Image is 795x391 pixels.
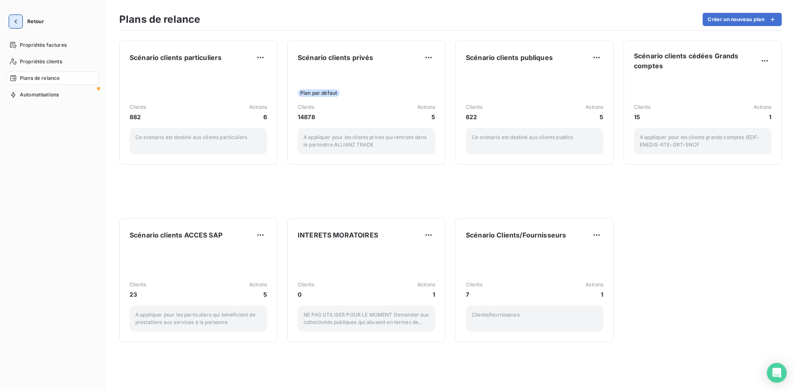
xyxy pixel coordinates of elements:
span: Scénario clients privés [298,53,373,62]
div: Open Intercom Messenger [767,363,787,383]
span: Actions [249,103,267,111]
span: 5 [249,290,267,299]
span: 7 [466,290,482,299]
span: Automatisations [20,91,59,98]
button: Créer un nouveau plan [703,13,782,26]
span: Scénario clients particuliers [130,53,222,62]
span: 1 [754,113,771,121]
span: Actions [249,281,267,288]
span: 14878 [298,113,315,121]
span: Clients [298,103,315,111]
span: Propriétés clients [20,58,62,65]
span: Plans de relance [20,74,60,82]
span: Clients [130,281,146,288]
span: Actions [417,281,435,288]
span: Clients [634,103,650,111]
span: Actions [585,103,603,111]
span: Scénario clients ACCES SAP [130,230,222,240]
p: Clients/fournisseurs [472,311,597,319]
span: Clients [466,103,482,111]
button: Retour [7,15,51,28]
span: Scénario clients cédées Grands comptes [634,51,758,71]
a: Propriétés factures [7,38,99,52]
p: A appliquer pour les clients privés qui rentrent dans le périmètre ALLIANZ TRADE [304,134,429,149]
p: Ce scénario est destiné aux clients particuliers [135,134,261,141]
span: 1 [417,290,435,299]
span: Plan par défaut [298,89,340,97]
span: 23 [130,290,146,299]
span: Clients [298,281,314,288]
span: Propriétés factures [20,41,67,49]
span: 622 [466,113,482,121]
span: 0 [298,290,314,299]
span: Retour [27,19,44,24]
span: 882 [130,113,146,121]
p: NE PAS UTILISER POUR LE MOMENT Demander aux collectivités publiques qui abusent en termes de déla... [304,311,429,326]
span: 6 [249,113,267,121]
a: Automatisations [7,88,99,101]
span: Clients [130,103,146,111]
span: 15 [634,113,650,121]
p: A appliquer pour les particuliers qui bénéficient de prestations aux services à la personne [135,311,261,326]
span: Actions [754,103,771,111]
span: Scénario Clients/Fournisseurs [466,230,566,240]
a: Plans de relance [7,72,99,85]
p: Ce scénario est destiné aux clients publics [472,134,597,141]
span: Actions [417,103,435,111]
p: A appliquer pour les clients grands comptes (EDF-ENEDIS-RTE-GRT-SNCF [640,134,766,149]
span: 5 [417,113,435,121]
span: 5 [585,113,603,121]
span: Actions [585,281,603,288]
span: Scénario clients publiques [466,53,553,62]
a: Propriétés clients [7,55,99,68]
span: Clients [466,281,482,288]
h3: Plans de relance [119,12,200,27]
span: 1 [585,290,603,299]
span: INTERETS MORATOIRES [298,230,378,240]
